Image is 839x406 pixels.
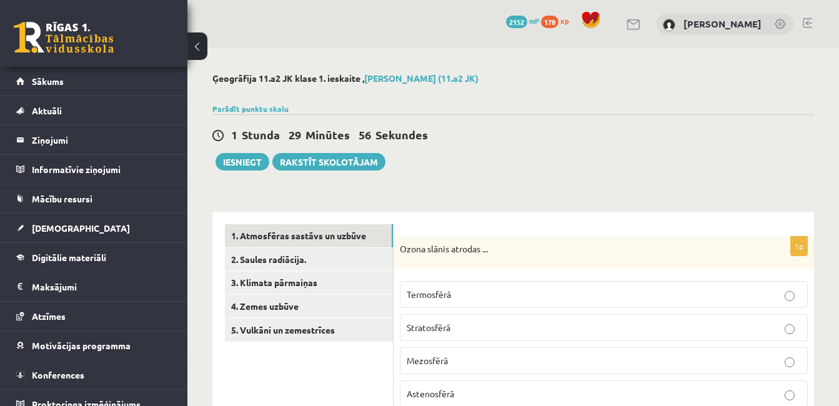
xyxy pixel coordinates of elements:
[407,355,448,366] span: Mezosfērā
[32,252,106,263] span: Digitālie materiāli
[32,310,66,322] span: Atzīmes
[16,360,172,389] a: Konferences
[289,127,301,142] span: 29
[16,214,172,242] a: [DEMOGRAPHIC_DATA]
[506,16,539,26] a: 2152 mP
[785,324,795,334] input: Stratosfērā
[225,295,393,318] a: 4. Zemes uzbūve
[242,127,280,142] span: Stunda
[272,153,385,171] a: Rakstīt skolotājam
[16,96,172,125] a: Aktuāli
[407,322,450,333] span: Stratosfērā
[225,271,393,294] a: 3. Klimata pārmaiņas
[231,127,237,142] span: 1
[16,184,172,213] a: Mācību resursi
[212,73,814,84] h2: Ģeogrāfija 11.a2 JK klase 1. ieskaite ,
[364,72,479,84] a: [PERSON_NAME] (11.a2 JK)
[785,357,795,367] input: Mezosfērā
[32,155,172,184] legend: Informatīvie ziņojumi
[683,17,762,30] a: [PERSON_NAME]
[16,155,172,184] a: Informatīvie ziņojumi
[212,104,289,114] a: Parādīt punktu skalu
[785,291,795,301] input: Termosfērā
[32,105,62,116] span: Aktuāli
[16,243,172,272] a: Digitālie materiāli
[305,127,350,142] span: Minūtes
[225,224,393,247] a: 1. Atmosfēras sastāvs un uzbūve
[216,153,269,171] button: Iesniegt
[32,340,131,351] span: Motivācijas programma
[375,127,428,142] span: Sekundes
[400,243,745,255] p: Ozona slānis atrodas ...
[359,127,371,142] span: 56
[225,248,393,271] a: 2. Saules radiācija.
[663,19,675,31] img: Markuss Megnis
[32,222,130,234] span: [DEMOGRAPHIC_DATA]
[407,388,454,399] span: Astenosfērā
[407,289,451,300] span: Termosfērā
[16,126,172,154] a: Ziņojumi
[16,67,172,96] a: Sākums
[32,369,84,380] span: Konferences
[32,272,172,301] legend: Maksājumi
[16,302,172,330] a: Atzīmes
[16,272,172,301] a: Maksājumi
[32,126,172,154] legend: Ziņojumi
[16,331,172,360] a: Motivācijas programma
[785,390,795,400] input: Astenosfērā
[529,16,539,26] span: mP
[32,193,92,204] span: Mācību resursi
[541,16,575,26] a: 178 xp
[541,16,559,28] span: 178
[506,16,527,28] span: 2152
[560,16,568,26] span: xp
[790,236,808,256] p: 1p
[14,22,114,53] a: Rīgas 1. Tālmācības vidusskola
[225,319,393,342] a: 5. Vulkāni un zemestrīces
[32,76,64,87] span: Sākums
